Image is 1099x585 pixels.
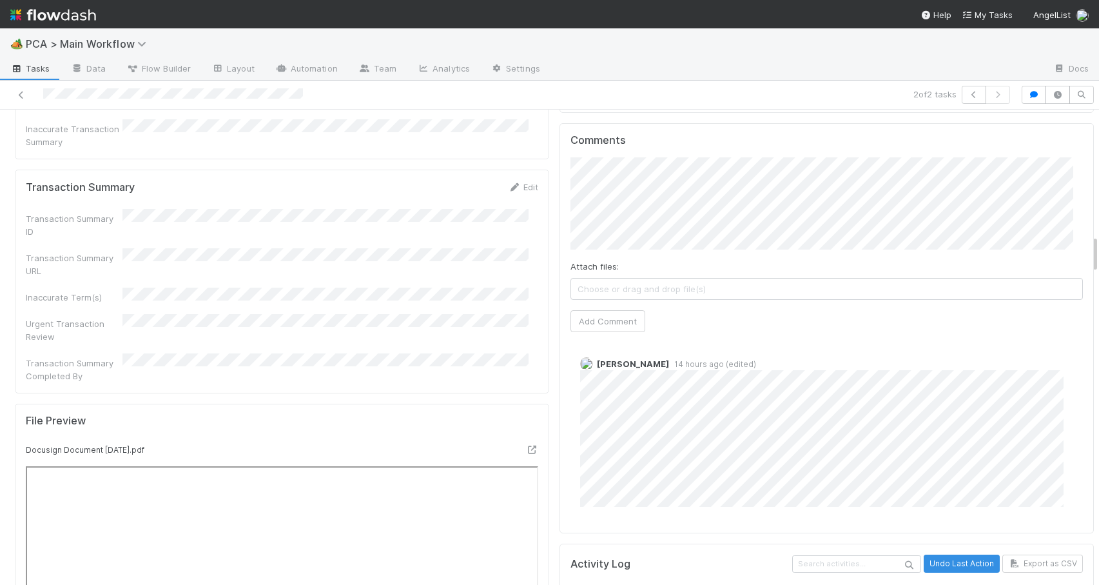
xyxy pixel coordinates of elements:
[61,59,116,80] a: Data
[597,359,669,369] span: [PERSON_NAME]
[962,10,1013,20] span: My Tasks
[26,212,122,238] div: Transaction Summary ID
[570,310,645,332] button: Add Comment
[26,291,122,304] div: Inaccurate Term(s)
[792,555,921,573] input: Search activities...
[570,260,619,273] label: Attach files:
[10,62,50,75] span: Tasks
[480,59,550,80] a: Settings
[913,88,957,101] span: 2 of 2 tasks
[26,252,122,277] div: Transaction Summary URL
[201,59,265,80] a: Layout
[1076,9,1089,22] img: avatar_dd78c015-5c19-403d-b5d7-976f9c2ba6b3.png
[348,59,407,80] a: Team
[116,59,201,80] a: Flow Builder
[570,134,1083,147] h5: Comments
[924,555,1000,573] button: Undo Last Action
[10,4,96,26] img: logo-inverted-e16ddd16eac7371096b0.svg
[26,317,122,343] div: Urgent Transaction Review
[962,8,1013,21] a: My Tasks
[571,279,1082,299] span: Choose or drag and drop file(s)
[1043,59,1099,80] a: Docs
[265,59,348,80] a: Automation
[26,181,135,194] h5: Transaction Summary
[669,359,756,369] span: 14 hours ago (edited)
[920,8,951,21] div: Help
[26,123,122,148] div: Inaccurate Transaction Summary
[570,558,790,571] h5: Activity Log
[126,62,191,75] span: Flow Builder
[26,445,144,455] small: Docusign Document [DATE].pdf
[26,357,122,382] div: Transaction Summary Completed By
[26,415,86,428] h5: File Preview
[1002,555,1083,573] button: Export as CSV
[1033,10,1071,20] span: AngelList
[508,182,538,192] a: Edit
[580,357,593,370] img: avatar_09723091-72f1-4609-a252-562f76d82c66.png
[26,37,153,50] span: PCA > Main Workflow
[407,59,480,80] a: Analytics
[10,38,23,49] span: 🏕️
